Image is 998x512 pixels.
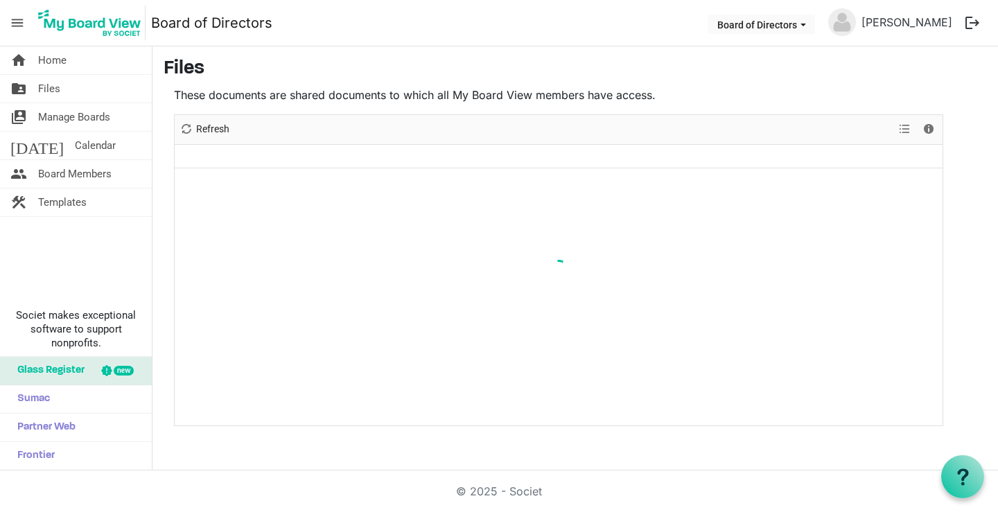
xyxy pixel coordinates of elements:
img: no-profile-picture.svg [828,8,856,36]
span: switch_account [10,103,27,131]
span: Files [38,75,60,103]
span: menu [4,10,30,36]
a: [PERSON_NAME] [856,8,958,36]
h3: Files [164,58,987,81]
div: new [114,366,134,376]
span: Partner Web [10,414,76,441]
span: construction [10,188,27,216]
span: Board Members [38,160,112,188]
button: Board of Directors dropdownbutton [708,15,815,34]
span: Home [38,46,67,74]
a: Board of Directors [151,9,272,37]
span: Frontier [10,442,55,470]
span: home [10,46,27,74]
a: © 2025 - Societ [456,484,542,498]
img: My Board View Logo [34,6,146,40]
span: folder_shared [10,75,27,103]
span: Glass Register [10,357,85,385]
p: These documents are shared documents to which all My Board View members have access. [174,87,943,103]
a: My Board View Logo [34,6,151,40]
span: Calendar [75,132,116,159]
span: Societ makes exceptional software to support nonprofits. [6,308,146,350]
span: Templates [38,188,87,216]
span: [DATE] [10,132,64,159]
span: Manage Boards [38,103,110,131]
span: people [10,160,27,188]
span: Sumac [10,385,50,413]
button: logout [958,8,987,37]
